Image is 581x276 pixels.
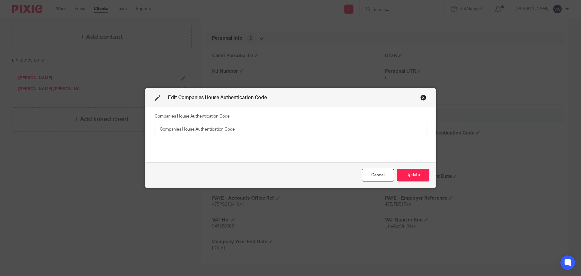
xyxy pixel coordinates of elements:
[155,123,426,136] input: Companies House Authentication Code
[155,113,230,119] label: Companies House Authentication Code
[168,95,267,100] span: Edit Companies House Authentication Code
[420,95,426,101] div: Close this dialog window
[397,169,429,182] button: Update
[362,169,394,182] div: Close this dialog window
